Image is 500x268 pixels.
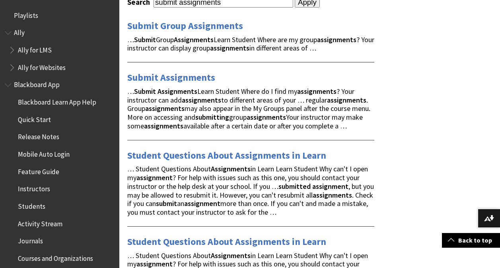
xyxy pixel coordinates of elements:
strong: assignment [312,182,348,191]
strong: submit [156,199,177,208]
span: Ally [14,26,25,37]
strong: assignments [297,87,337,96]
span: Ally for Websites [18,61,66,72]
span: Quick Start [18,113,51,124]
span: Students [18,200,45,210]
strong: submitted [278,182,311,191]
strong: assignments [313,190,352,200]
span: Blackboard App [14,78,60,89]
nav: Book outline for Playlists [5,9,115,22]
strong: assignments [317,35,356,44]
span: Blackboard Learn App Help [18,95,96,106]
strong: assignments [144,121,183,130]
strong: Assignments [158,87,197,96]
strong: assignments [210,43,249,52]
a: Student Questions About Assignments in Learn [127,149,326,162]
strong: assignments [145,104,185,113]
span: Activity Stream [18,217,62,228]
strong: assignments [182,95,221,105]
a: Submit Assignments [127,71,215,84]
strong: Submit [134,87,156,96]
strong: Submit [134,35,156,44]
strong: Assignments [211,251,251,260]
span: Instructors [18,183,50,193]
strong: assignment [136,173,173,182]
a: Back to top [442,233,500,248]
span: Ally for LMS [18,43,52,54]
strong: assignments [247,113,286,122]
span: … Group Learn Student Where are my group ? Your instructor can display group in different areas of … [127,35,374,53]
span: Mobile Auto Login [18,148,70,158]
strong: assignment [184,199,220,208]
a: Submit Group Assignments [127,19,243,32]
a: Student Questions About Assignments in Learn [127,235,326,248]
span: … Student Questions About in Learn Learn Student Why can't I open my ? For help with issues such ... [127,164,374,217]
span: … Learn Student Where do I find my ? Your instructor can add to different areas of your … regular... [127,87,370,130]
nav: Book outline for Anthology Ally Help [5,26,115,74]
span: Playlists [14,9,38,19]
strong: submitting [195,113,229,122]
span: Feature Guide [18,165,59,176]
strong: Assignments [211,164,251,173]
span: Release Notes [18,130,59,141]
strong: assignments [327,95,366,105]
span: Courses and Organizations [18,252,93,262]
span: Journals [18,235,43,245]
strong: Assignments [174,35,214,44]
